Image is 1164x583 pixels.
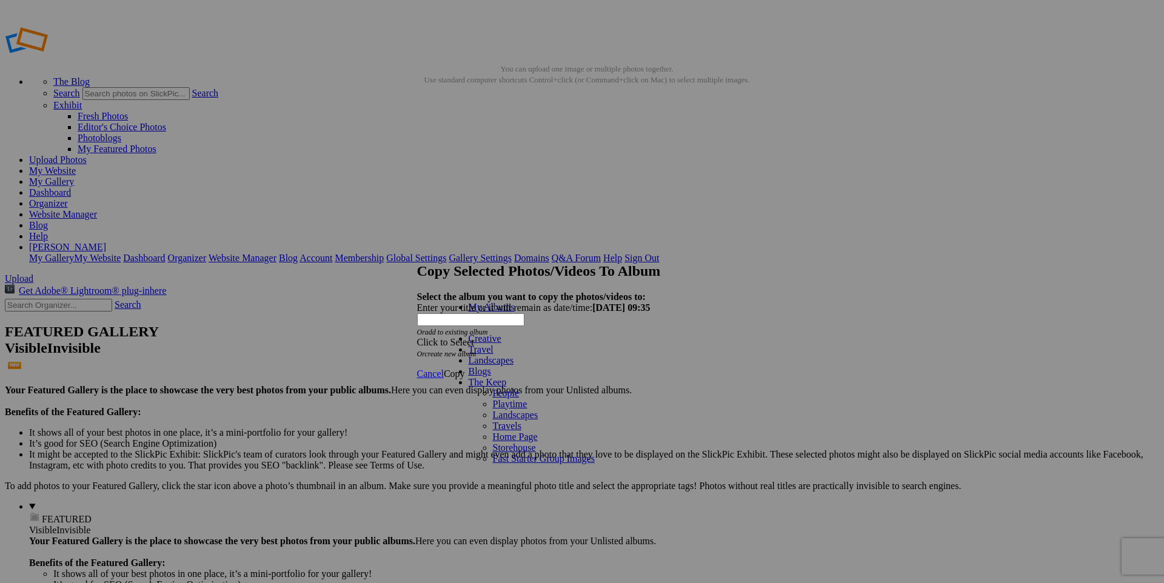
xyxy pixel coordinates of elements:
span: Click to Select [417,337,474,347]
i: Or [417,350,477,358]
a: create new album [424,350,476,358]
a: Cancel [417,368,444,379]
div: Enter your title or it will remain as date/time: [417,302,738,313]
a: add to existing album [425,328,488,336]
span: Copy [444,368,465,379]
h2: Copy Selected Photos/Videos To Album [417,263,738,279]
strong: Select the album you want to copy the photos/videos to: [417,291,646,302]
b: [DATE] 09:35 [592,302,650,313]
i: Or [417,328,488,336]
